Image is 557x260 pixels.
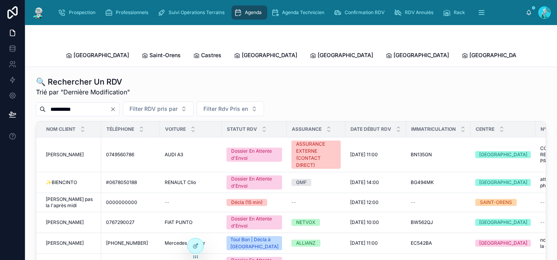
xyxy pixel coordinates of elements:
[227,126,257,132] span: Statut RDV
[479,179,527,186] div: [GEOGRAPHIC_DATA]
[479,240,527,247] div: [GEOGRAPHIC_DATA]
[106,199,137,206] span: 0000000000
[411,179,434,186] span: BG494MK
[226,175,282,190] a: Dossier En Attente d'Envoi
[226,199,282,206] a: Décla (15 min)
[386,48,449,64] a: [GEOGRAPHIC_DATA]
[269,5,330,20] a: Agenda Technicien
[106,152,155,158] a: 0749560786
[110,106,119,112] button: Clear
[540,219,545,226] span: --
[296,240,316,247] div: ALLIANZ
[46,219,97,226] a: [PERSON_NAME]
[149,51,181,59] span: Saint-Orens
[129,105,178,113] span: Filter RDV pris par
[350,152,378,158] span: [DATE] 11:00
[52,4,526,21] div: scrollable content
[242,51,297,59] span: [GEOGRAPHIC_DATA]
[411,152,432,158] span: BN135GN
[469,51,525,59] span: [GEOGRAPHIC_DATA]
[331,5,390,20] a: Confirmation RDV
[296,219,315,226] div: NETVOX
[74,51,129,59] span: [GEOGRAPHIC_DATA]
[411,240,466,246] a: EC542BA
[226,236,282,250] a: Tout Bon | Décla à [GEOGRAPHIC_DATA]
[46,240,97,246] a: [PERSON_NAME]
[411,240,432,246] span: EC542BA
[46,240,84,246] span: [PERSON_NAME]
[165,219,192,226] span: FIAT PUNTO
[345,9,385,16] span: Confirmation RDV
[46,179,77,186] span: ✨BIENCINTO
[106,126,134,132] span: Téléphone
[411,219,433,226] span: BW562QJ
[296,179,307,186] div: GMF
[165,219,217,226] a: FIAT PUNTO
[36,76,130,87] h1: 🔍 Rechercher Un RDV
[106,240,155,246] a: [PHONE_NUMBER]
[106,219,135,226] span: 0767290027
[411,199,466,206] a: --
[46,152,84,158] span: [PERSON_NAME]
[231,175,277,190] div: Dossier En Attente d'Envoi
[310,48,373,64] a: [GEOGRAPHIC_DATA]
[291,141,341,169] a: ASSURANCE EXTERNE (CONTACT DIRECT)
[203,105,248,113] span: Filter Rdv Pris en
[540,199,545,206] span: --
[480,199,512,206] div: SAINT-ORENS
[392,5,439,20] a: RDV Annulés
[440,5,471,20] a: Rack
[291,240,341,247] a: ALLIANZ
[411,219,466,226] a: BW562QJ
[231,215,277,229] div: Dossier En Attente d'Envoi
[193,48,221,64] a: Castres
[165,179,196,186] span: RENAULT Clio
[231,199,262,206] div: Décla (15 min)
[142,48,181,64] a: Saint-Orens
[405,9,433,16] span: RDV Annulés
[411,199,415,206] span: --
[291,179,341,186] a: GMF
[46,126,75,132] span: Nom Client
[479,219,527,226] div: [GEOGRAPHIC_DATA]
[318,51,373,59] span: [GEOGRAPHIC_DATA]
[165,179,217,186] a: RENAULT Clio
[350,199,401,206] a: [DATE] 12:00
[106,179,137,186] span: #0678050188
[226,215,282,229] a: Dossier En Attente d'Envoi
[106,219,155,226] a: 0767290027
[69,9,95,16] span: Prospection
[116,9,148,16] span: Professionnels
[350,152,401,158] a: [DATE] 11:00
[350,219,401,226] a: [DATE] 10:00
[165,199,217,206] a: --
[197,101,264,116] button: Select Button
[476,126,494,132] span: Centre
[462,48,525,64] a: [GEOGRAPHIC_DATA]
[454,9,465,16] span: Rack
[475,240,531,247] a: [GEOGRAPHIC_DATA]
[475,219,531,226] a: [GEOGRAPHIC_DATA]
[165,152,183,158] span: AUDI A3
[165,152,217,158] a: AUDI A3
[475,179,531,186] a: [GEOGRAPHIC_DATA]
[106,240,148,246] span: [PHONE_NUMBER]
[165,199,169,206] span: --
[226,148,282,162] a: Dossier En Attente d'Envoi
[234,48,297,64] a: [GEOGRAPHIC_DATA]
[46,219,84,226] span: [PERSON_NAME]
[165,126,186,132] span: Voiture
[46,179,97,186] a: ✨BIENCINTO
[350,199,379,206] span: [DATE] 12:00
[165,240,205,246] span: Mercedes sprinter
[230,236,278,250] div: Tout Bon | Décla à [GEOGRAPHIC_DATA]
[106,199,155,206] a: 0000000000
[232,5,267,20] a: Agenda
[155,5,230,20] a: Suivi Opérations Terrains
[31,6,45,19] img: App logo
[106,179,155,186] a: #0678050188
[411,126,456,132] span: Immatriculation
[46,196,97,209] a: [PERSON_NAME] pas la l'après midi
[393,51,449,59] span: [GEOGRAPHIC_DATA]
